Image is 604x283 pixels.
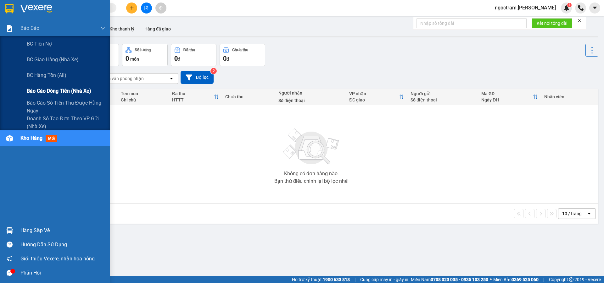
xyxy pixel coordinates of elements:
span: ⚪️ [490,278,492,281]
div: Tên món [121,91,166,96]
button: file-add [141,3,152,14]
span: BC giao hàng (nhà xe) [27,56,79,63]
div: Ngày ĐH [481,97,533,102]
th: Toggle SortBy [478,89,541,105]
div: 10 / trang [562,210,582,217]
span: plus [130,6,134,10]
button: Kho thanh lý [104,21,139,36]
img: warehouse-icon [6,227,13,234]
span: Báo cáo [20,24,39,32]
span: Miền Bắc [493,276,539,283]
span: món [130,57,139,62]
th: Toggle SortBy [169,89,222,105]
button: aim [155,3,166,14]
th: Toggle SortBy [346,89,407,105]
span: 1 [568,3,570,7]
span: down [100,26,105,31]
span: copyright [569,277,573,282]
span: 0 [126,55,129,62]
span: 0 [223,55,226,62]
img: logo-vxr [5,4,14,14]
div: Chọn văn phòng nhận [100,75,144,82]
div: Mã GD [481,91,533,96]
div: Số điện thoại [411,97,475,102]
span: Báo cáo số tiền thu được hằng ngày [27,99,105,115]
img: solution-icon [6,25,13,32]
svg: open [587,211,592,216]
div: Chưa thu [225,94,272,99]
button: Bộ lọc [181,71,214,84]
strong: 0708 023 035 - 0935 103 250 [431,277,488,282]
div: VP nhận [349,91,399,96]
div: Người nhận [278,90,343,95]
img: icon-new-feature [564,5,569,11]
span: đ [178,57,180,62]
div: Phản hồi [20,268,105,278]
div: Hàng sắp về [20,226,105,235]
span: | [355,276,355,283]
div: Hướng dẫn sử dụng [20,240,105,249]
div: Đã thu [183,48,195,52]
span: Miền Nam [411,276,488,283]
span: Kết nối tổng đài [537,20,567,27]
img: svg+xml;base64,PHN2ZyBjbGFzcz0ibGlzdC1wbHVnX19zdmciIHhtbG5zPSJodHRwOi8vd3d3LnczLm9yZy8yMDAwL3N2Zy... [280,125,343,169]
span: caret-down [592,5,598,11]
div: Người gửi [411,91,475,96]
span: Giới thiệu Vexere, nhận hoa hồng [20,255,95,263]
div: Ghi chú [121,97,166,102]
span: aim [159,6,163,10]
span: Hỗ trợ kỹ thuật: [292,276,350,283]
span: | [543,276,544,283]
button: Hàng đã giao [139,21,176,36]
img: warehouse-icon [6,135,13,142]
div: Nhân viên [544,94,595,99]
span: file-add [144,6,148,10]
span: 0 [174,55,178,62]
button: Kết nối tổng đài [532,18,572,28]
span: message [7,270,13,276]
span: mới [46,135,57,142]
span: đ [226,57,229,62]
strong: 1900 633 818 [323,277,350,282]
div: HTTT [172,97,214,102]
span: Kho hàng [20,135,42,141]
sup: 1 [567,3,572,7]
svg: open [169,76,174,81]
div: Chưa thu [232,48,248,52]
span: notification [7,256,13,262]
div: Đã thu [172,91,214,96]
input: Nhập số tổng đài [417,18,527,28]
div: Số điện thoại [278,98,343,103]
span: close [577,18,582,23]
button: caret-down [589,3,600,14]
div: Số lượng [135,48,151,52]
strong: 0369 525 060 [512,277,539,282]
div: Bạn thử điều chỉnh lại bộ lọc nhé! [274,179,349,184]
sup: 2 [210,68,217,74]
span: Doanh số tạo đơn theo VP gửi (nhà xe) [27,115,105,130]
span: Báo cáo dòng tiền (nhà xe) [27,87,91,95]
span: question-circle [7,242,13,248]
span: BC Tiền Nợ [27,40,52,48]
button: Chưa thu0đ [220,44,265,66]
button: Đã thu0đ [171,44,216,66]
span: ngoctram.[PERSON_NAME] [490,4,561,12]
span: BC hàng tồn (all) [27,71,66,79]
button: Số lượng0món [122,44,168,66]
div: ĐC giao [349,97,399,102]
button: plus [126,3,137,14]
img: phone-icon [578,5,584,11]
div: Không có đơn hàng nào. [284,171,339,176]
span: Cung cấp máy in - giấy in: [360,276,409,283]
